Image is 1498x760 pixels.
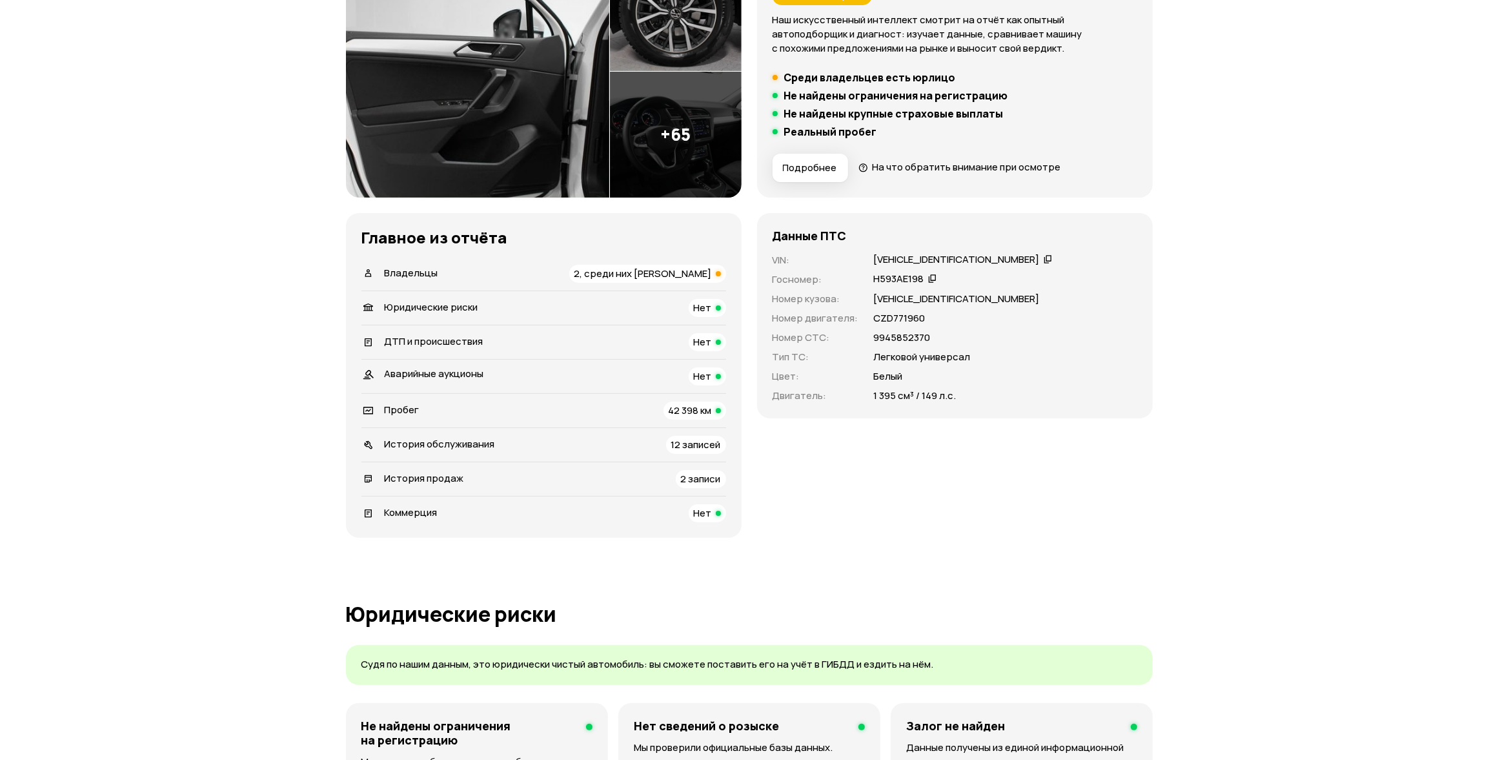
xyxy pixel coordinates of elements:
[858,160,1061,174] a: На что обратить внимание при осмотре
[874,272,924,286] div: Н593АЕ198
[874,389,956,403] p: 1 395 см³ / 149 л.с.
[773,389,858,403] p: Двигатель :
[773,292,858,306] p: Номер кузова :
[634,741,865,755] p: Мы проверили официальные базы данных.
[874,369,903,384] p: Белый
[773,13,1137,56] p: Наш искусственный интеллект смотрит на отчёт как опытный автоподборщик и диагност: изучает данные...
[346,602,1153,626] h1: Юридические риски
[773,272,858,287] p: Госномер :
[694,506,712,520] span: Нет
[669,404,712,417] span: 42 398 км
[773,331,858,345] p: Номер СТС :
[385,471,464,485] span: История продаж
[773,369,858,384] p: Цвет :
[634,719,779,733] h4: Нет сведений о розыске
[874,350,971,364] p: Легковой универсал
[773,311,858,325] p: Номер двигателя :
[783,161,837,174] span: Подробнее
[784,71,956,84] h5: Среди владельцев есть юрлицо
[385,266,438,280] span: Владельцы
[385,437,495,451] span: История обслуживания
[874,292,1040,306] p: [VEHICLE_IDENTIFICATION_NUMBER]
[694,301,712,314] span: Нет
[872,160,1060,174] span: На что обратить внимание при осмотре
[784,125,877,138] h5: Реальный пробег
[874,311,926,325] p: CZD771960
[385,367,484,380] span: Аварийные аукционы
[694,369,712,383] span: Нет
[773,253,858,267] p: VIN :
[361,658,1137,672] p: Судя по нашим данным, это юридически чистый автомобиль: вы сможете поставить его на учёт в ГИБДД ...
[671,438,721,451] span: 12 записей
[874,253,1040,267] div: [VEHICLE_IDENTIFICATION_NUMBER]
[773,229,847,243] h4: Данные ПТС
[385,300,478,314] span: Юридические риски
[361,229,726,247] h3: Главное из отчёта
[385,506,438,519] span: Коммерция
[773,350,858,364] p: Тип ТС :
[773,154,848,182] button: Подробнее
[906,719,1005,733] h4: Залог не найден
[574,267,712,280] span: 2, среди них [PERSON_NAME]
[385,334,483,348] span: ДТП и происшествия
[784,107,1004,120] h5: Не найдены крупные страховые выплаты
[874,331,931,345] p: 9945852370
[694,335,712,349] span: Нет
[385,403,420,416] span: Пробег
[361,719,576,747] h4: Не найдены ограничения на регистрацию
[784,89,1008,102] h5: Не найдены ограничения на регистрацию
[681,472,721,486] span: 2 записи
